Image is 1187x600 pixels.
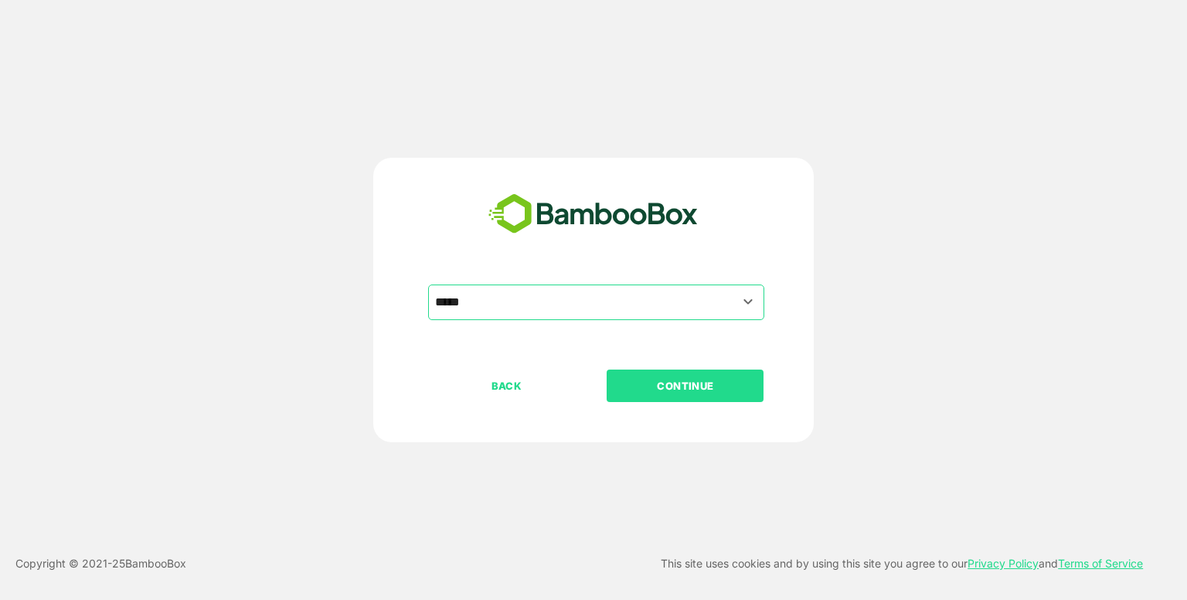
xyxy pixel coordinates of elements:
[15,554,186,573] p: Copyright © 2021- 25 BambooBox
[607,370,764,402] button: CONTINUE
[968,557,1039,570] a: Privacy Policy
[661,554,1143,573] p: This site uses cookies and by using this site you agree to our and
[480,189,706,240] img: bamboobox
[738,291,759,312] button: Open
[428,370,585,402] button: BACK
[1058,557,1143,570] a: Terms of Service
[430,377,584,394] p: BACK
[608,377,763,394] p: CONTINUE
